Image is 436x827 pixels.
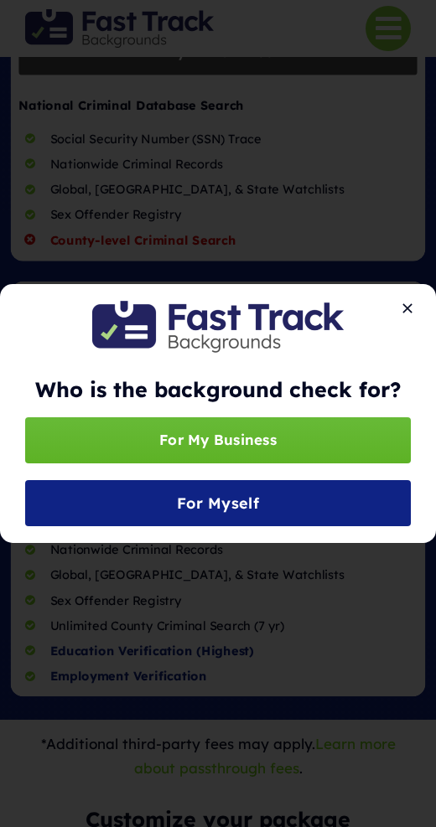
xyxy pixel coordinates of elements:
span: For Myself [177,494,259,512]
img: Fast Track Backgrounds Logo [92,301,344,352]
span: For My Business [159,428,277,452]
a: For Myself [25,480,411,526]
strong: Who is the background check for? [35,376,401,402]
button: Close [396,301,419,316]
a: For My Business [25,417,411,463]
